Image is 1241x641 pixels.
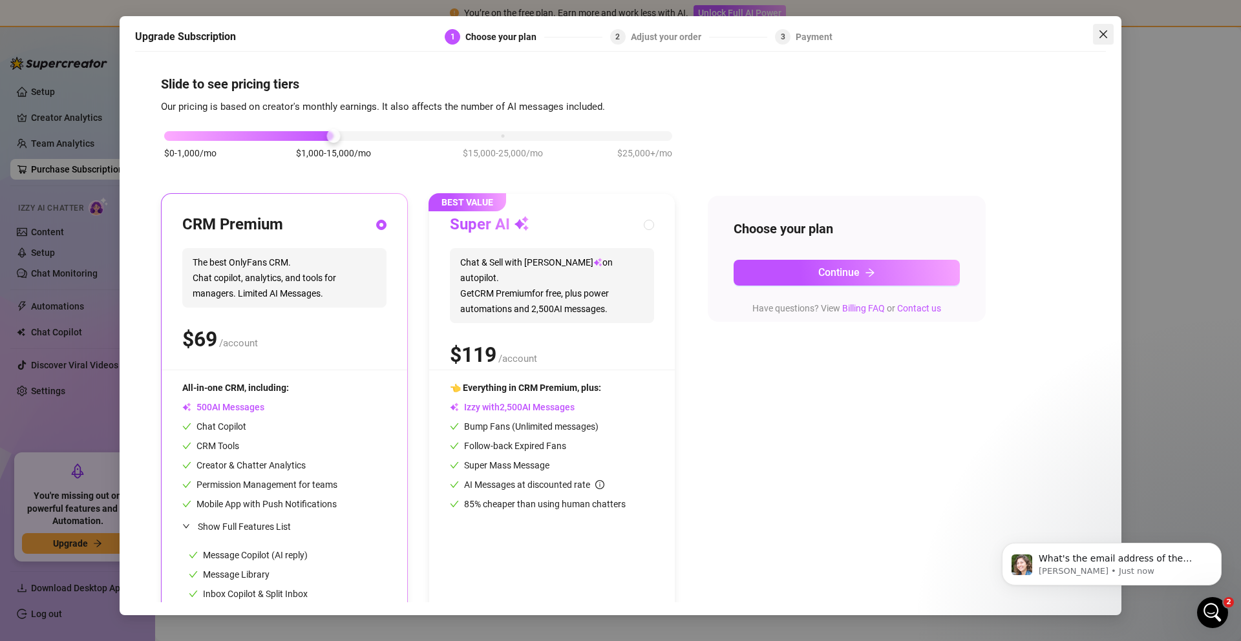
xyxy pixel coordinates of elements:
[161,101,605,112] span: Our pricing is based on creator's monthly earnings. It also affects the number of AI messages inc...
[617,146,672,160] span: $25,000+/mo
[182,461,191,470] span: check
[182,327,217,352] span: $
[734,220,960,238] h4: Choose your plan
[615,32,620,41] span: 2
[182,402,264,412] span: AI Messages
[182,248,387,308] span: The best OnlyFans CRM. Chat copilot, analytics, and tools for managers. Limited AI Messages.
[182,499,191,509] span: check
[189,569,270,580] span: Message Library
[182,511,387,541] div: Show Full Features List
[450,499,626,509] span: 85% cheaper than using human chatters
[135,29,236,45] h5: Upgrade Subscription
[450,248,654,323] span: Chat & Sell with [PERSON_NAME] on autopilot. Get CRM Premium for free, plus power automations and...
[182,479,337,490] span: Permission Management for teams
[464,479,604,490] span: AI Messages at discounted rate
[465,29,544,45] div: Choose your plan
[182,441,239,451] span: CRM Tools
[450,461,459,470] span: check
[796,29,833,45] div: Payment
[498,353,537,364] span: /account
[450,441,566,451] span: Follow-back Expired Fans
[182,383,289,393] span: All-in-one CRM, including:
[595,480,604,489] span: info-circle
[450,422,459,431] span: check
[182,522,190,530] span: expanded
[450,215,529,235] h3: Super AI
[450,441,459,450] span: check
[818,266,860,278] span: Continue
[897,303,941,313] a: Contact us
[219,337,258,349] span: /account
[463,146,543,160] span: $15,000-25,000/mo
[182,441,191,450] span: check
[450,342,496,367] span: $
[296,146,371,160] span: $1,000-15,000/mo
[451,32,455,41] span: 1
[189,551,198,560] span: check
[182,421,246,432] span: Chat Copilot
[450,402,575,412] span: Izzy with AI Messages
[1093,29,1114,39] span: Close
[182,422,191,431] span: check
[1093,24,1114,45] button: Close
[865,268,875,278] span: arrow-right
[182,480,191,489] span: check
[198,521,291,532] span: Show Full Features List
[752,303,941,313] span: Have questions? View or
[189,589,198,598] span: check
[189,570,198,579] span: check
[1098,29,1108,39] span: close
[182,499,337,509] span: Mobile App with Push Notifications
[161,75,1080,93] h4: Slide to see pricing tiers
[189,589,308,599] span: Inbox Copilot & Split Inbox
[164,146,217,160] span: $0-1,000/mo
[182,460,306,470] span: Creator & Chatter Analytics
[450,460,549,470] span: Super Mass Message
[1224,597,1234,607] span: 2
[734,260,960,286] button: Continuearrow-right
[450,421,599,432] span: Bump Fans (Unlimited messages)
[450,383,601,393] span: 👈 Everything in CRM Premium, plus:
[189,550,308,560] span: Message Copilot (AI reply)
[1197,597,1228,628] iframe: Intercom live chat
[450,499,459,509] span: check
[631,29,709,45] div: Adjust your order
[982,516,1241,606] iframe: Intercom notifications message
[450,480,459,489] span: check
[842,303,885,313] a: Billing FAQ
[781,32,785,41] span: 3
[429,193,506,211] span: BEST VALUE
[182,215,283,235] h3: CRM Premium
